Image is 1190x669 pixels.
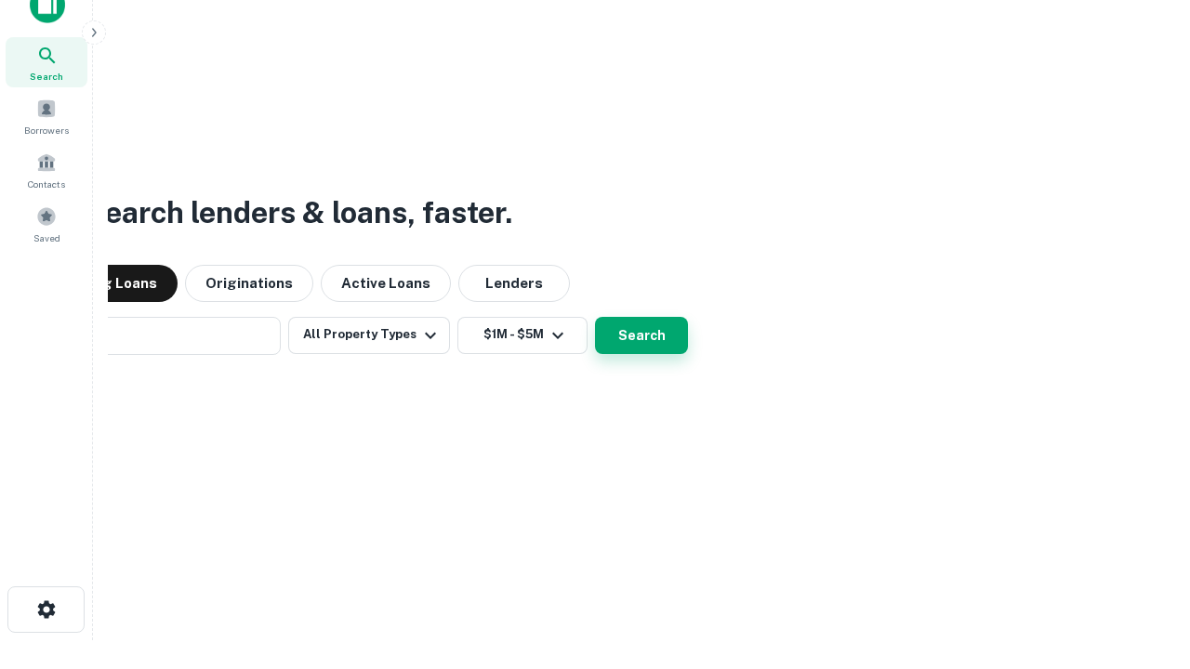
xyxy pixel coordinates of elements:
[24,123,69,138] span: Borrowers
[185,265,313,302] button: Originations
[457,317,588,354] button: $1M - $5M
[458,265,570,302] button: Lenders
[1097,520,1190,610] iframe: Chat Widget
[33,230,60,245] span: Saved
[6,199,87,249] a: Saved
[595,317,688,354] button: Search
[6,145,87,195] a: Contacts
[288,317,450,354] button: All Property Types
[28,177,65,191] span: Contacts
[6,91,87,141] a: Borrowers
[321,265,451,302] button: Active Loans
[85,190,512,235] h3: Search lenders & loans, faster.
[6,37,87,87] a: Search
[30,69,63,84] span: Search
